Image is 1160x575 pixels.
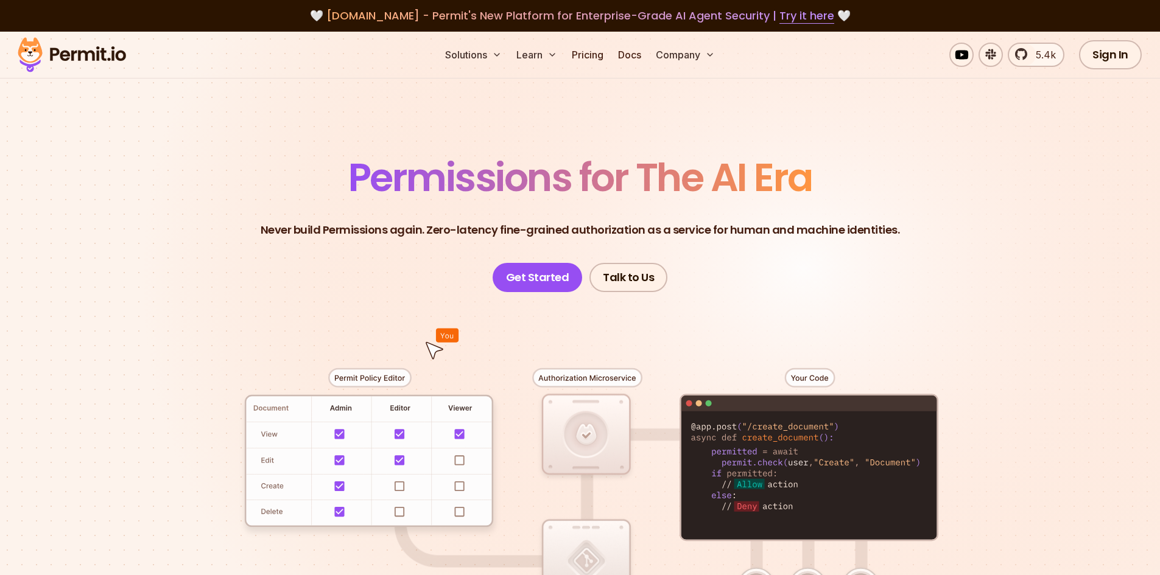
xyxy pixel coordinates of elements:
button: Learn [511,43,562,67]
a: Pricing [567,43,608,67]
span: 5.4k [1028,47,1056,62]
span: [DOMAIN_NAME] - Permit's New Platform for Enterprise-Grade AI Agent Security | [326,8,834,23]
p: Never build Permissions again. Zero-latency fine-grained authorization as a service for human and... [261,221,900,239]
a: Try it here [779,8,834,24]
button: Solutions [440,43,507,67]
a: 5.4k [1008,43,1064,67]
a: Talk to Us [589,263,667,292]
a: Sign In [1079,40,1142,69]
div: 🤍 🤍 [29,7,1131,24]
a: Docs [613,43,646,67]
button: Company [651,43,720,67]
span: Permissions for The AI Era [348,150,812,204]
img: Permit logo [12,34,132,75]
a: Get Started [493,263,583,292]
